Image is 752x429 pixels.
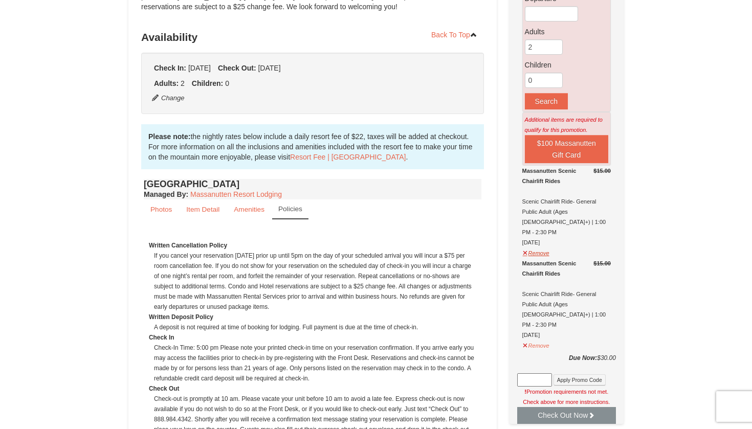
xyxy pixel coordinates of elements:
div: Scenic Chairlift Ride- General Public Adult (Ages [DEMOGRAPHIC_DATA]+) | 1:00 PM - 2:30 PM [DATE] [522,166,611,247]
em: Additional items are required to qualify for this promotion. [525,117,603,133]
small: Amenities [234,206,264,213]
dt: Written Deposit Policy [149,312,476,322]
small: Item Detail [186,206,219,213]
div: $30.00 [517,353,616,373]
label: Children [525,60,608,70]
div: Promotion requirements not met. Check above for more instructions. [517,387,616,407]
div: Massanutten Scenic Chairlift Rides [522,166,611,186]
strong: Check Out: [218,64,256,72]
dd: A deposit is not required at time of booking for lodging. Full payment is due at the time of chec... [154,322,476,332]
div: Massanutten Scenic Chairlift Rides [522,258,611,279]
div: Scenic Chairlift Ride- General Public Adult (Ages [DEMOGRAPHIC_DATA]+) | 1:00 PM - 2:30 PM [DATE] [522,258,611,340]
del: $15.00 [593,260,611,266]
strong: Children: [192,79,223,87]
h4: [GEOGRAPHIC_DATA] [144,179,481,189]
dt: Written Cancellation Policy [149,240,476,251]
strong: Please note: [148,132,190,141]
dd: Check-In Time: 5:00 pm Please note your printed check-in time on your reservation confirmation. I... [154,343,476,383]
del: $15.00 [593,168,611,174]
dt: Check In [149,332,476,343]
a: Massanutten Resort Lodging [190,190,282,198]
strong: ! [524,389,526,395]
a: Back To Top [425,27,484,42]
span: 0 [225,79,229,87]
strong: : [144,190,188,198]
strong: Check In: [154,64,186,72]
button: Check Out Now [517,407,616,423]
a: Item Detail [180,199,226,219]
span: [DATE] [258,64,280,72]
span: 2 [181,79,185,87]
button: $100 Massanutten Gift Card [525,135,608,163]
a: Amenities [227,199,271,219]
strong: Due Now: [569,354,597,362]
h3: Availability [141,27,484,48]
label: Adults [525,27,608,37]
span: Managed By [144,190,186,198]
div: the nightly rates below include a daily resort fee of $22, taxes will be added at checkout. For m... [141,124,484,169]
a: Policies [272,199,308,219]
a: Resort Fee | [GEOGRAPHIC_DATA] [290,153,406,161]
small: Photos [150,206,172,213]
button: Remove [522,338,550,351]
strong: Adults: [154,79,179,87]
button: Change [151,93,185,104]
button: Apply Promo Code [554,374,606,386]
button: Remove [522,245,550,258]
dt: Check Out [149,383,476,394]
button: Search [525,93,568,109]
a: Photos [144,199,179,219]
dd: If you cancel your reservation [DATE] prior up until 5pm on the day of your scheduled arrival you... [154,251,476,312]
small: Policies [278,205,302,213]
span: [DATE] [188,64,211,72]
